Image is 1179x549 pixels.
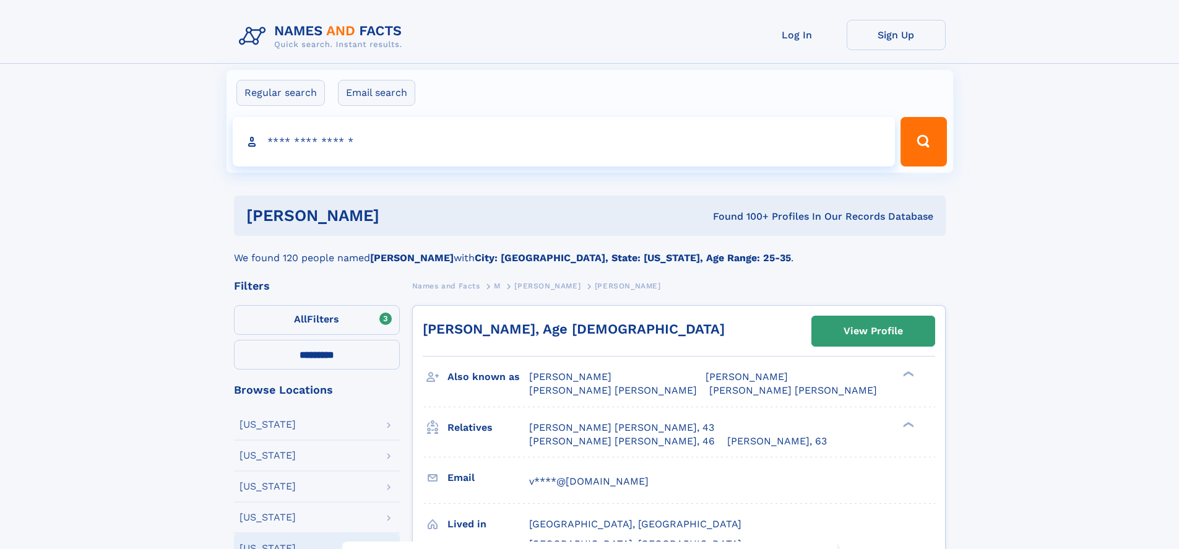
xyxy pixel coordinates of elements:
a: Names and Facts [412,278,480,293]
a: Sign Up [847,20,946,50]
div: [US_STATE] [240,451,296,460]
div: [US_STATE] [240,482,296,491]
h3: Also known as [447,366,529,387]
h3: Lived in [447,514,529,535]
div: [US_STATE] [240,420,296,430]
label: Email search [338,80,415,106]
span: [GEOGRAPHIC_DATA], [GEOGRAPHIC_DATA] [529,518,741,530]
div: We found 120 people named with . [234,236,946,266]
img: Logo Names and Facts [234,20,412,53]
a: [PERSON_NAME] [514,278,581,293]
a: [PERSON_NAME] [PERSON_NAME], 43 [529,421,714,434]
a: [PERSON_NAME], Age [DEMOGRAPHIC_DATA] [423,321,725,337]
div: ❯ [900,370,915,378]
b: [PERSON_NAME] [370,252,454,264]
h1: [PERSON_NAME] [246,208,546,223]
span: [PERSON_NAME] [514,282,581,290]
input: search input [233,117,896,166]
label: Regular search [236,80,325,106]
h3: Relatives [447,417,529,438]
span: All [294,313,307,325]
span: M [494,282,501,290]
div: View Profile [844,317,903,345]
span: [PERSON_NAME] [595,282,661,290]
a: View Profile [812,316,935,346]
a: M [494,278,501,293]
span: [PERSON_NAME] [PERSON_NAME] [529,384,697,396]
label: Filters [234,305,400,335]
div: Found 100+ Profiles In Our Records Database [546,210,933,223]
h3: Email [447,467,529,488]
a: [PERSON_NAME], 63 [727,434,827,448]
div: Browse Locations [234,384,400,396]
div: [US_STATE] [240,512,296,522]
a: Log In [748,20,847,50]
span: [PERSON_NAME] [529,371,611,383]
div: ❯ [900,420,915,428]
span: [PERSON_NAME] [706,371,788,383]
div: Filters [234,280,400,292]
button: Search Button [900,117,946,166]
span: [PERSON_NAME] [PERSON_NAME] [709,384,877,396]
b: City: [GEOGRAPHIC_DATA], State: [US_STATE], Age Range: 25-35 [475,252,791,264]
a: [PERSON_NAME] [PERSON_NAME], 46 [529,434,715,448]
